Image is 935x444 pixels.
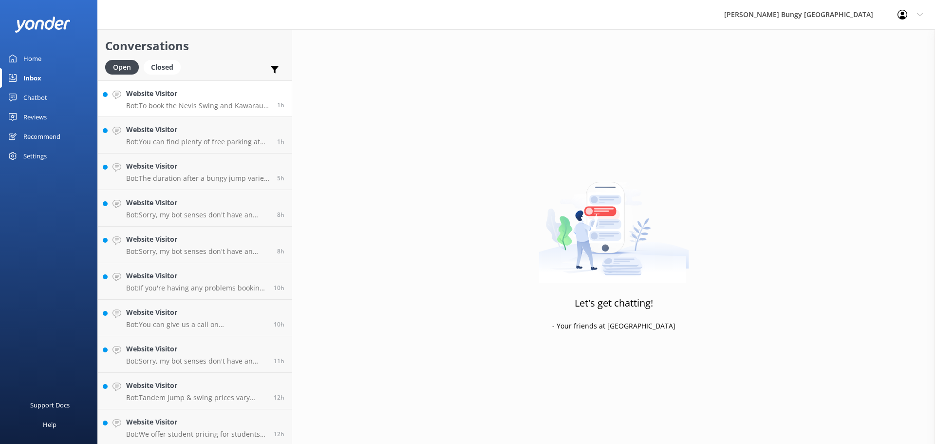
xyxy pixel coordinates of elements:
[126,307,266,318] h4: Website Visitor
[126,88,270,99] h4: Website Visitor
[274,357,284,365] span: Sep 02 2025 09:28pm (UTC +12:00) Pacific/Auckland
[98,190,292,227] a: Website VisitorBot:Sorry, my bot senses don't have an answer for that, please try and rephrase yo...
[126,393,266,402] p: Bot: Tandem jump & swing prices vary based on location, activity, and fare type, and are charged ...
[126,380,266,391] h4: Website Visitor
[552,321,675,331] p: - Your friends at [GEOGRAPHIC_DATA]
[98,227,292,263] a: Website VisitorBot:Sorry, my bot senses don't have an answer for that, please try and rephrase yo...
[98,154,292,190] a: Website VisitorBot:The duration after a bungy jump varies depending on the location: - Taupō Bung...
[15,17,71,33] img: yonder-white-logo.png
[126,137,270,146] p: Bot: You can find plenty of free parking at the [GEOGRAPHIC_DATA] if you're driving yourself.
[575,295,653,311] h3: Let's get chatting!
[126,124,270,135] h4: Website Visitor
[30,395,70,415] div: Support Docs
[105,60,139,75] div: Open
[105,37,284,55] h2: Conversations
[126,101,270,110] p: Bot: To book the Nevis Swing and Kawarau Bungy combo, please visit our website, call us at [PHONE...
[274,320,284,328] span: Sep 02 2025 10:11pm (UTC +12:00) Pacific/Auckland
[98,373,292,409] a: Website VisitorBot:Tandem jump & swing prices vary based on location, activity, and fare type, an...
[274,284,284,292] span: Sep 02 2025 10:14pm (UTC +12:00) Pacific/Auckland
[144,60,181,75] div: Closed
[126,357,266,366] p: Bot: Sorry, my bot senses don't have an answer for that, please try and rephrase your question, I...
[126,161,270,172] h4: Website Visitor
[126,430,266,439] p: Bot: We offer student pricing for students studying in domestic NZ institutions only. You will ne...
[98,80,292,117] a: Website VisitorBot:To book the Nevis Swing and Kawarau Bungy combo, please visit our website, cal...
[277,101,284,109] span: Sep 03 2025 07:05am (UTC +12:00) Pacific/Auckland
[23,49,41,68] div: Home
[539,161,689,283] img: artwork of a man stealing a conversation from at giant smartphone
[23,68,41,88] div: Inbox
[277,174,284,182] span: Sep 03 2025 02:42am (UTC +12:00) Pacific/Auckland
[126,174,270,183] p: Bot: The duration after a bungy jump varies depending on the location: - Taupō Bungy: Allow 45 mi...
[98,117,292,154] a: Website VisitorBot:You can find plenty of free parking at the [GEOGRAPHIC_DATA] if you're driving...
[277,211,284,219] span: Sep 03 2025 12:17am (UTC +12:00) Pacific/Auckland
[126,284,266,292] p: Bot: If you're having any problems booking, please give us a call on [PHONE_NUMBER] or [PHONE_NUM...
[98,300,292,336] a: Website VisitorBot:You can give us a call on [PHONE_NUMBER] or [PHONE_NUMBER] to chat with a crew...
[126,417,266,427] h4: Website Visitor
[23,107,47,127] div: Reviews
[105,61,144,72] a: Open
[126,247,270,256] p: Bot: Sorry, my bot senses don't have an answer for that, please try and rephrase your question, I...
[98,263,292,300] a: Website VisitorBot:If you're having any problems booking, please give us a call on [PHONE_NUMBER]...
[274,430,284,438] span: Sep 02 2025 08:16pm (UTC +12:00) Pacific/Auckland
[98,336,292,373] a: Website VisitorBot:Sorry, my bot senses don't have an answer for that, please try and rephrase yo...
[277,137,284,146] span: Sep 03 2025 07:04am (UTC +12:00) Pacific/Auckland
[23,146,47,166] div: Settings
[126,344,266,354] h4: Website Visitor
[277,247,284,255] span: Sep 02 2025 11:33pm (UTC +12:00) Pacific/Auckland
[274,393,284,402] span: Sep 02 2025 08:26pm (UTC +12:00) Pacific/Auckland
[126,197,270,208] h4: Website Visitor
[126,211,270,219] p: Bot: Sorry, my bot senses don't have an answer for that, please try and rephrase your question, I...
[126,270,266,281] h4: Website Visitor
[23,127,60,146] div: Recommend
[43,415,56,434] div: Help
[23,88,47,107] div: Chatbot
[126,320,266,329] p: Bot: You can give us a call on [PHONE_NUMBER] or [PHONE_NUMBER] to chat with a crew member. Our o...
[126,234,270,245] h4: Website Visitor
[144,61,186,72] a: Closed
